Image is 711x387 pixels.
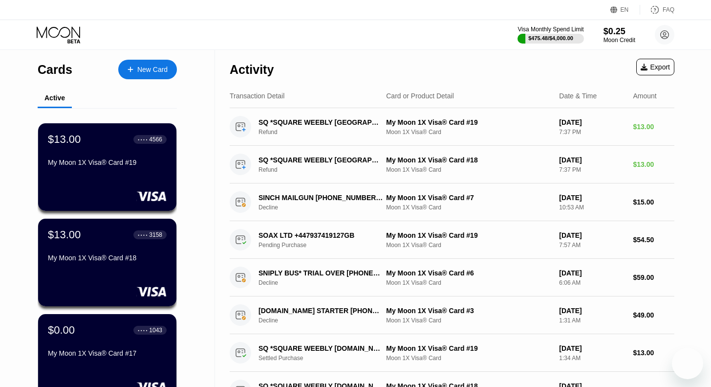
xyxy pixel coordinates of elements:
[559,269,625,277] div: [DATE]
[386,156,551,164] div: My Moon 1X Visa® Card #18
[38,123,176,211] div: $13.00● ● ● ●4566My Moon 1X Visa® Card #19
[149,136,162,143] div: 4566
[386,307,551,315] div: My Moon 1X Visa® Card #3
[386,194,551,202] div: My Moon 1X Visa® Card #7
[230,259,674,296] div: SNIPLY BUS* TRIAL OVER [PHONE_NUMBER] USDeclineMy Moon 1X Visa® Card #6Moon 1X Visa® Card[DATE]6:...
[386,344,551,352] div: My Moon 1X Visa® Card #19
[259,156,383,164] div: SQ *SQUARE WEEBLY [GEOGRAPHIC_DATA]
[138,138,148,141] div: ● ● ● ●
[230,296,674,334] div: [DOMAIN_NAME] STARTER [PHONE_NUMBER] USDeclineMy Moon 1X Visa® Card #3Moon 1X Visa® Card[DATE]1:3...
[230,63,274,77] div: Activity
[559,92,597,100] div: Date & Time
[118,60,177,79] div: New Card
[559,156,625,164] div: [DATE]
[633,273,675,281] div: $59.00
[386,204,551,211] div: Moon 1X Visa® Card
[149,327,162,334] div: 1043
[138,329,148,332] div: ● ● ● ●
[386,279,551,286] div: Moon 1X Visa® Card
[230,146,674,183] div: SQ *SQUARE WEEBLY [GEOGRAPHIC_DATA]RefundMy Moon 1X Visa® Card #18Moon 1X Visa® Card[DATE]7:37 PM...
[259,279,392,286] div: Decline
[559,317,625,324] div: 1:31 AM
[259,231,383,239] div: SOAX LTD +447937419127GB
[633,311,675,319] div: $49.00
[610,5,640,15] div: EN
[386,166,551,173] div: Moon 1X Visa® Card
[517,26,583,44] div: Visa Monthly Spend Limit$475.48/$4,000.00
[386,355,551,362] div: Moon 1X Visa® Card
[48,349,167,357] div: My Moon 1X Visa® Card #17
[259,194,383,202] div: SINCH MAILGUN [PHONE_NUMBER] US
[137,66,168,74] div: New Card
[559,355,625,362] div: 1:34 AM
[230,334,674,372] div: SQ *SQUARE WEEBLY [DOMAIN_NAME] USSettled PurchaseMy Moon 1X Visa® Card #19Moon 1X Visa® Card[DAT...
[559,231,625,239] div: [DATE]
[633,160,675,168] div: $13.00
[663,6,674,13] div: FAQ
[230,183,674,221] div: SINCH MAILGUN [PHONE_NUMBER] USDeclineMy Moon 1X Visa® Card #7Moon 1X Visa® Card[DATE]10:53 AM$15.00
[386,317,551,324] div: Moon 1X Visa® Card
[259,204,392,211] div: Decline
[633,198,675,206] div: $15.00
[44,94,65,102] div: Active
[259,118,383,126] div: SQ *SQUARE WEEBLY [GEOGRAPHIC_DATA]
[517,26,583,33] div: Visa Monthly Spend Limit
[230,108,674,146] div: SQ *SQUARE WEEBLY [GEOGRAPHIC_DATA]RefundMy Moon 1X Visa® Card #19Moon 1X Visa® Card[DATE]7:37 PM...
[559,307,625,315] div: [DATE]
[48,254,167,262] div: My Moon 1X Visa® Card #18
[386,242,551,249] div: Moon 1X Visa® Card
[259,317,392,324] div: Decline
[386,269,551,277] div: My Moon 1X Visa® Card #6
[38,219,176,306] div: $13.00● ● ● ●3158My Moon 1X Visa® Card #18
[633,92,657,100] div: Amount
[559,129,625,136] div: 7:37 PM
[38,63,72,77] div: Cards
[259,166,392,173] div: Refund
[633,349,675,357] div: $13.00
[149,231,162,238] div: 3158
[259,242,392,249] div: Pending Purchase
[559,204,625,211] div: 10:53 AM
[559,344,625,352] div: [DATE]
[672,348,703,379] iframe: Button to launch messaging window
[230,221,674,259] div: SOAX LTD +447937419127GBPending PurchaseMy Moon 1X Visa® Card #19Moon 1X Visa® Card[DATE]7:57 AM$...
[48,133,81,146] div: $13.00
[48,324,75,337] div: $0.00
[559,279,625,286] div: 6:06 AM
[386,129,551,136] div: Moon 1X Visa® Card
[559,194,625,202] div: [DATE]
[633,236,675,244] div: $54.50
[621,6,629,13] div: EN
[528,35,573,41] div: $475.48 / $4,000.00
[48,159,167,166] div: My Moon 1X Visa® Card #19
[559,118,625,126] div: [DATE]
[603,37,635,44] div: Moon Credit
[138,233,148,236] div: ● ● ● ●
[640,5,674,15] div: FAQ
[636,59,674,75] div: Export
[641,63,670,71] div: Export
[48,228,81,241] div: $13.00
[259,129,392,136] div: Refund
[603,26,635,37] div: $0.25
[633,123,675,131] div: $13.00
[386,231,551,239] div: My Moon 1X Visa® Card #19
[230,92,284,100] div: Transaction Detail
[559,166,625,173] div: 7:37 PM
[259,355,392,362] div: Settled Purchase
[386,118,551,126] div: My Moon 1X Visa® Card #19
[386,92,454,100] div: Card or Product Detail
[559,242,625,249] div: 7:57 AM
[259,307,383,315] div: [DOMAIN_NAME] STARTER [PHONE_NUMBER] US
[259,269,383,277] div: SNIPLY BUS* TRIAL OVER [PHONE_NUMBER] US
[603,26,635,44] div: $0.25Moon Credit
[259,344,383,352] div: SQ *SQUARE WEEBLY [DOMAIN_NAME] US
